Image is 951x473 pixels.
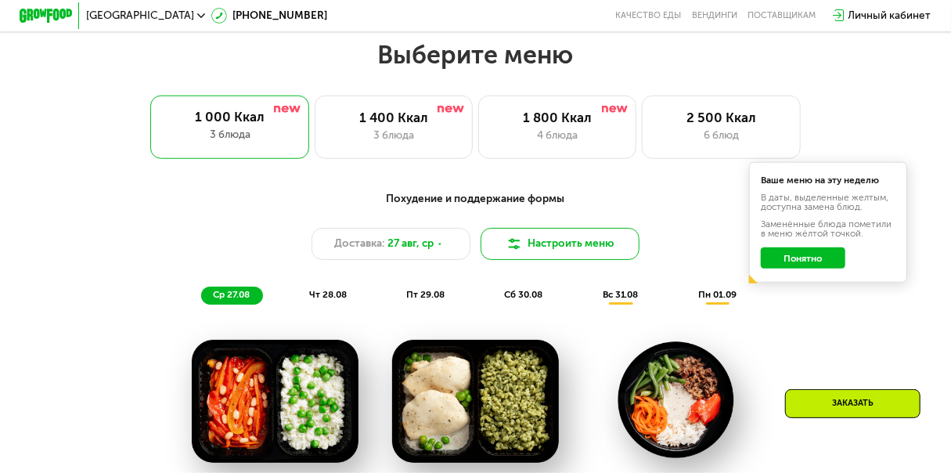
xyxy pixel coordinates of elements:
[335,236,385,251] span: Доставка:
[505,289,543,300] span: сб 30.08
[164,127,295,143] div: 3 блюда
[329,110,459,125] div: 1 400 Ккал
[603,289,639,300] span: вс 31.08
[85,190,866,207] div: Похудение и поддержание формы
[211,8,327,23] a: [PHONE_NUMBER]
[785,389,920,418] div: Заказать
[615,10,681,21] a: Качество еды
[747,10,816,21] div: поставщикам
[492,110,623,125] div: 1 800 Ккал
[407,289,445,300] span: пт 29.08
[42,39,909,70] h2: Выберите меню
[329,128,459,143] div: 3 блюда
[761,220,895,239] div: Заменённые блюда пометили в меню жёлтой точкой.
[164,109,295,125] div: 1 000 Ккал
[387,236,434,251] span: 27 авг, ср
[492,128,623,143] div: 4 блюда
[761,247,845,269] button: Понятно
[761,193,895,212] div: В даты, выделенные желтым, доступна замена блюд.
[848,8,931,23] div: Личный кабинет
[698,289,737,300] span: пн 01.09
[656,128,787,143] div: 6 блюд
[761,176,895,186] div: Ваше меню на эту неделю
[214,289,250,300] span: ср 27.08
[692,10,737,21] a: Вендинги
[310,289,348,300] span: чт 28.08
[656,110,787,125] div: 2 500 Ккал
[481,228,639,260] button: Настроить меню
[86,10,194,21] span: [GEOGRAPHIC_DATA]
